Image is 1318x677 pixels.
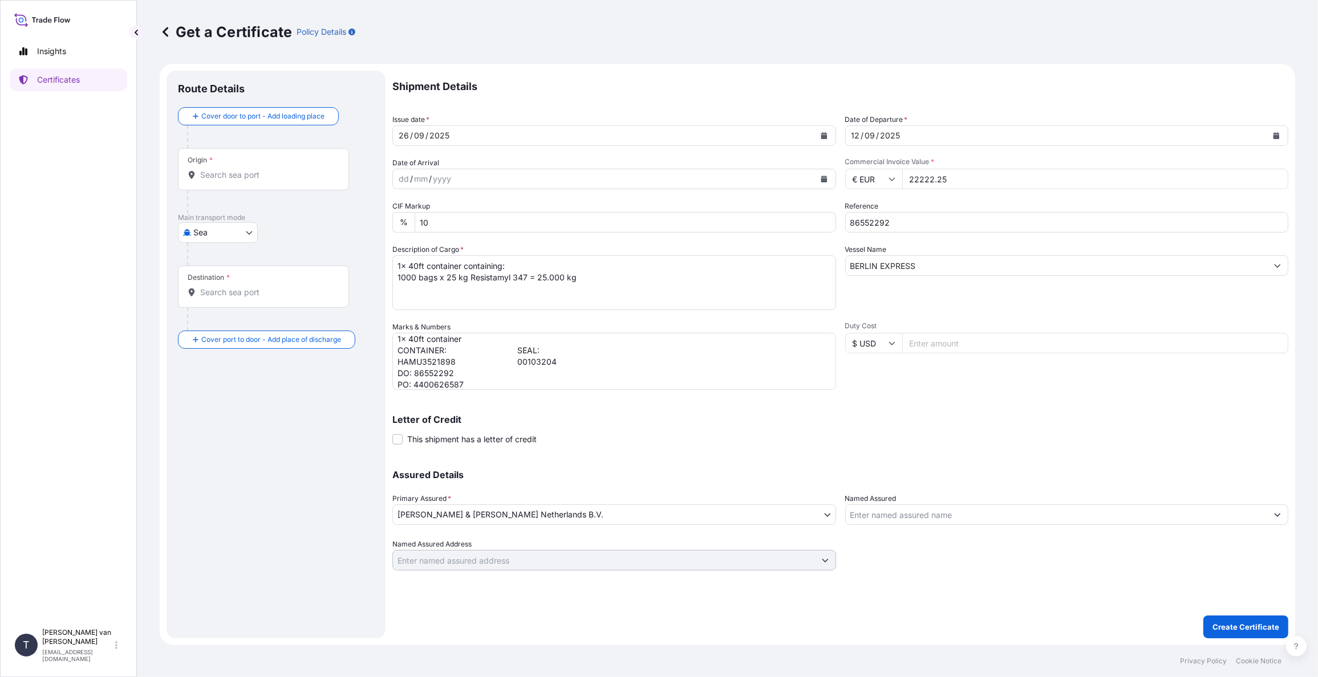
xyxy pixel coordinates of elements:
[864,129,877,142] div: month,
[877,129,879,142] div: /
[392,201,430,212] label: CIF Markup
[201,334,341,345] span: Cover port to door - Add place of discharge
[902,333,1289,353] input: Enter amount
[178,213,374,222] p: Main transport mode
[42,628,113,646] p: [PERSON_NAME] van [PERSON_NAME]
[160,23,292,41] p: Get a Certificate
[1267,255,1288,276] button: Show suggestions
[392,212,415,233] div: %
[178,222,258,243] button: Select transport
[845,244,887,255] label: Vessel Name
[815,127,833,145] button: Calendar
[392,71,1288,103] p: Shipment Details
[10,68,127,91] a: Certificates
[37,46,66,57] p: Insights
[845,321,1289,331] span: Duty Cost
[902,169,1289,189] input: Enter amount
[392,504,836,525] button: [PERSON_NAME] & [PERSON_NAME] Netherlands B.V.
[201,111,325,122] span: Cover door to port - Add loading place
[188,156,213,165] div: Origin
[392,157,439,169] span: Date of Arrival
[432,172,452,186] div: year,
[1180,656,1227,666] a: Privacy Policy
[845,212,1289,233] input: Enter booking reference
[392,493,451,504] span: Primary Assured
[392,114,429,125] span: Issue date
[200,169,335,181] input: Origin
[410,172,413,186] div: /
[392,539,472,550] label: Named Assured Address
[846,255,1268,276] input: Type to search vessel name or IMO
[398,129,410,142] div: day,
[879,129,902,142] div: year,
[10,40,127,63] a: Insights
[428,129,451,142] div: year,
[393,550,815,570] input: Named Assured Address
[1236,656,1281,666] a: Cookie Notice
[42,649,113,662] p: [EMAIL_ADDRESS][DOMAIN_NAME]
[407,434,537,445] span: This shipment has a letter of credit
[845,201,879,212] label: Reference
[37,74,80,85] p: Certificates
[861,129,864,142] div: /
[410,129,413,142] div: /
[23,639,30,651] span: T
[415,212,836,233] input: Enter percentage between 0 and 10%
[815,170,833,188] button: Calendar
[845,493,897,504] label: Named Assured
[815,550,836,570] button: Show suggestions
[398,172,410,186] div: day,
[413,172,429,186] div: month,
[845,157,1289,166] span: Commercial Invoice Value
[392,470,1288,479] p: Assured Details
[188,273,230,282] div: Destination
[1267,504,1288,525] button: Show suggestions
[1212,621,1279,633] p: Create Certificate
[850,129,861,142] div: day,
[392,244,464,255] label: Description of Cargo
[425,129,428,142] div: /
[392,415,1288,424] p: Letter of Credit
[413,129,425,142] div: month,
[1267,127,1285,145] button: Calendar
[845,114,908,125] span: Date of Departure
[193,227,208,238] span: Sea
[178,331,355,349] button: Cover port to door - Add place of discharge
[200,287,335,298] input: Destination
[846,504,1268,525] input: Assured Name
[1203,615,1288,638] button: Create Certificate
[297,26,346,38] p: Policy Details
[178,82,245,96] p: Route Details
[429,172,432,186] div: /
[178,107,339,125] button: Cover door to port - Add loading place
[398,509,603,520] span: [PERSON_NAME] & [PERSON_NAME] Netherlands B.V.
[392,321,451,333] label: Marks & Numbers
